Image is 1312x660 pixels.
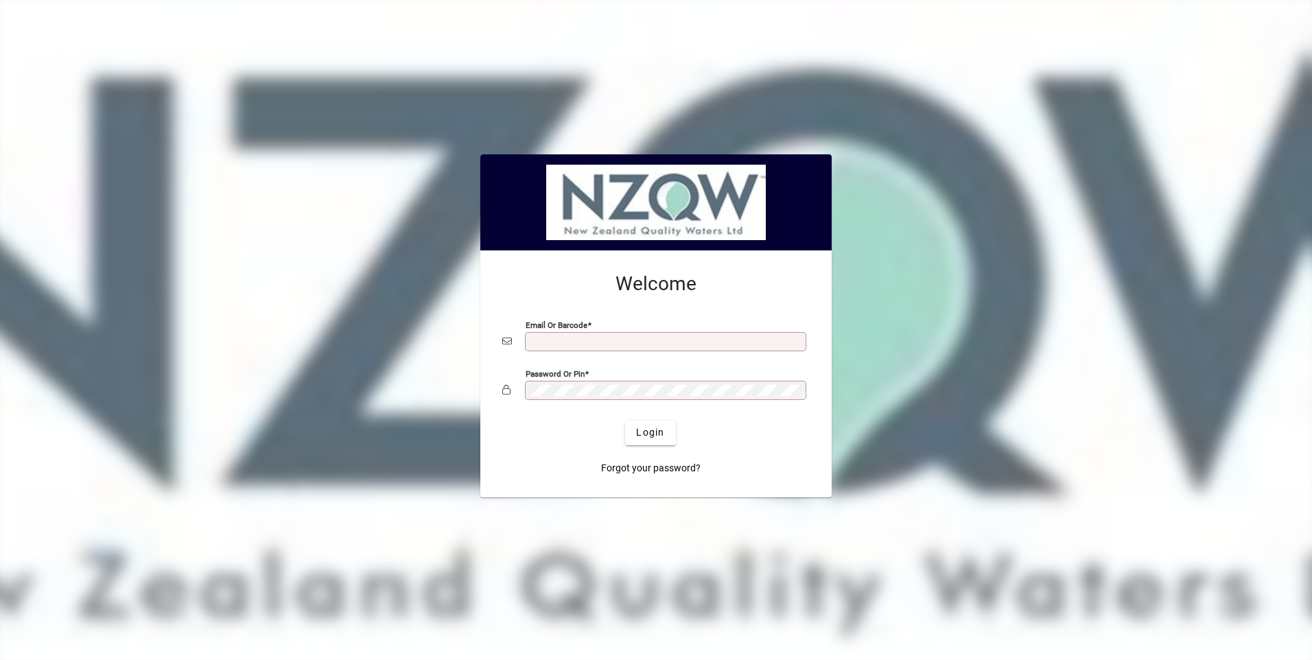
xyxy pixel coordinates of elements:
[526,368,585,378] mat-label: Password or Pin
[596,456,706,481] a: Forgot your password?
[601,461,701,475] span: Forgot your password?
[625,421,675,445] button: Login
[636,425,664,440] span: Login
[502,272,810,296] h2: Welcome
[526,320,587,329] mat-label: Email or Barcode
